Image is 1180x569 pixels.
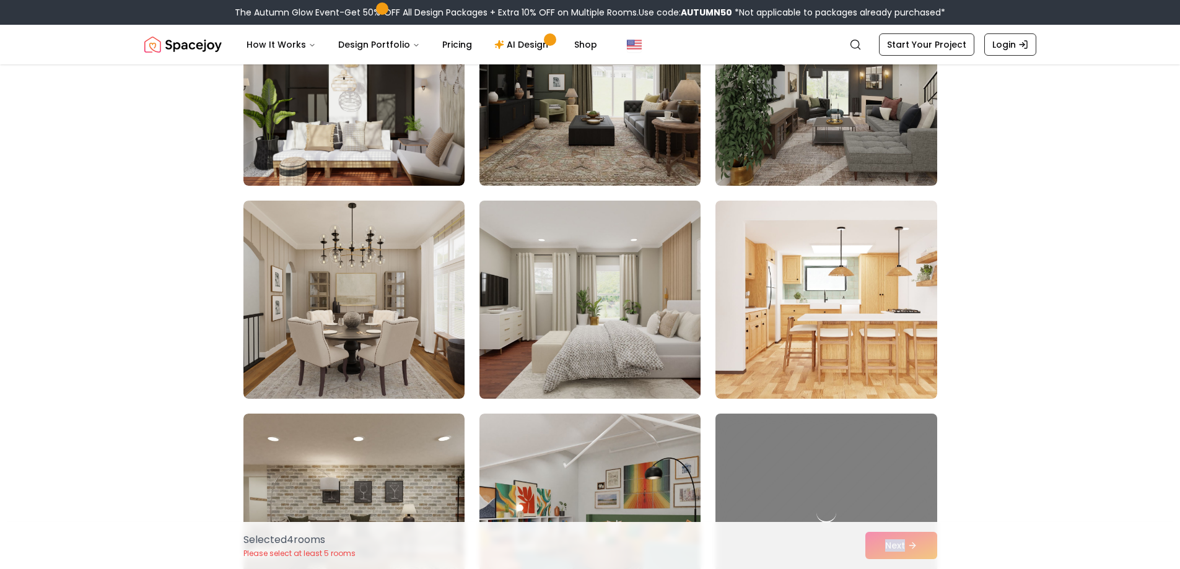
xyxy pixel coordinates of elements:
[732,6,945,19] span: *Not applicable to packages already purchased*
[484,32,562,57] a: AI Design
[243,532,356,547] p: Selected 4 room s
[564,32,607,57] a: Shop
[328,32,430,57] button: Design Portfolio
[144,32,222,57] img: Spacejoy Logo
[144,25,1036,64] nav: Global
[984,33,1036,56] a: Login
[243,201,465,399] img: Room room-25
[474,196,706,404] img: Room room-26
[879,33,974,56] a: Start Your Project
[237,32,607,57] nav: Main
[639,6,732,19] span: Use code:
[243,549,356,558] p: Please select at least 5 rooms
[144,32,222,57] a: Spacejoy
[715,201,937,399] img: Room room-27
[627,37,642,52] img: United States
[681,6,732,19] b: AUTUMN50
[432,32,482,57] a: Pricing
[235,6,945,19] div: The Autumn Glow Event-Get 50% OFF All Design Packages + Extra 10% OFF on Multiple Rooms.
[237,32,326,57] button: How It Works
